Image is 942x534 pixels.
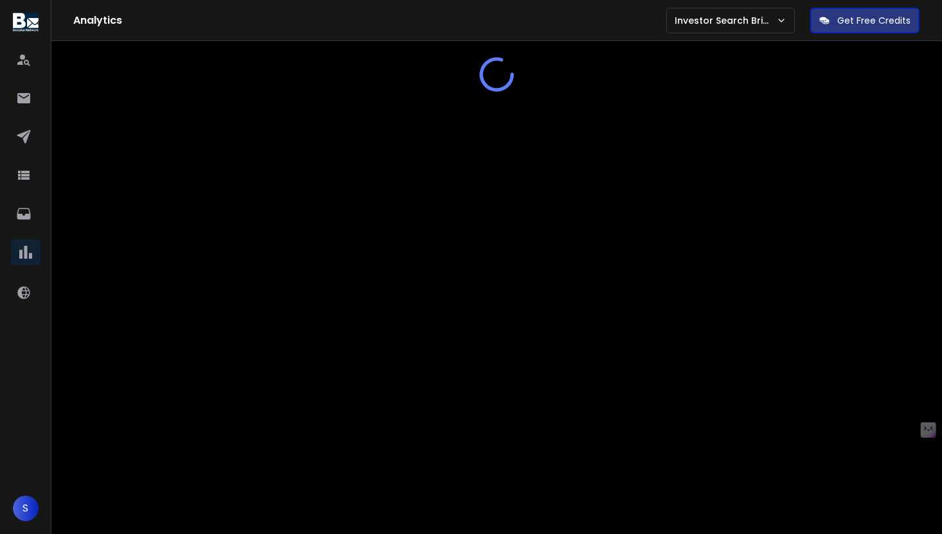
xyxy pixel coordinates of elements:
button: Get Free Credits [810,8,920,33]
button: S [13,495,39,521]
p: Investor Search Brillwood [675,14,776,27]
h1: Analytics [73,13,666,28]
img: logo [13,13,39,31]
p: Get Free Credits [837,14,911,27]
